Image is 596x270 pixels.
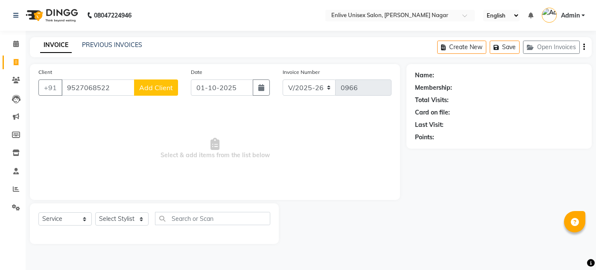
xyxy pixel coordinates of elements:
label: Client [38,68,52,76]
span: Admin [561,11,580,20]
button: Save [490,41,520,54]
img: logo [22,3,80,27]
button: +91 [38,79,62,96]
div: Membership: [415,83,452,92]
button: Create New [437,41,486,54]
label: Invoice Number [283,68,320,76]
img: Admin [542,8,557,23]
button: Open Invoices [523,41,580,54]
a: INVOICE [40,38,72,53]
div: Name: [415,71,434,80]
span: Add Client [139,83,173,92]
b: 08047224946 [94,3,131,27]
input: Search or Scan [155,212,270,225]
div: Last Visit: [415,120,444,129]
div: Card on file: [415,108,450,117]
span: Select & add items from the list below [38,106,391,191]
label: Date [191,68,202,76]
input: Search by Name/Mobile/Email/Code [61,79,134,96]
div: Total Visits: [415,96,449,105]
iframe: chat widget [560,236,587,261]
a: PREVIOUS INVOICES [82,41,142,49]
button: Add Client [134,79,178,96]
div: Points: [415,133,434,142]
